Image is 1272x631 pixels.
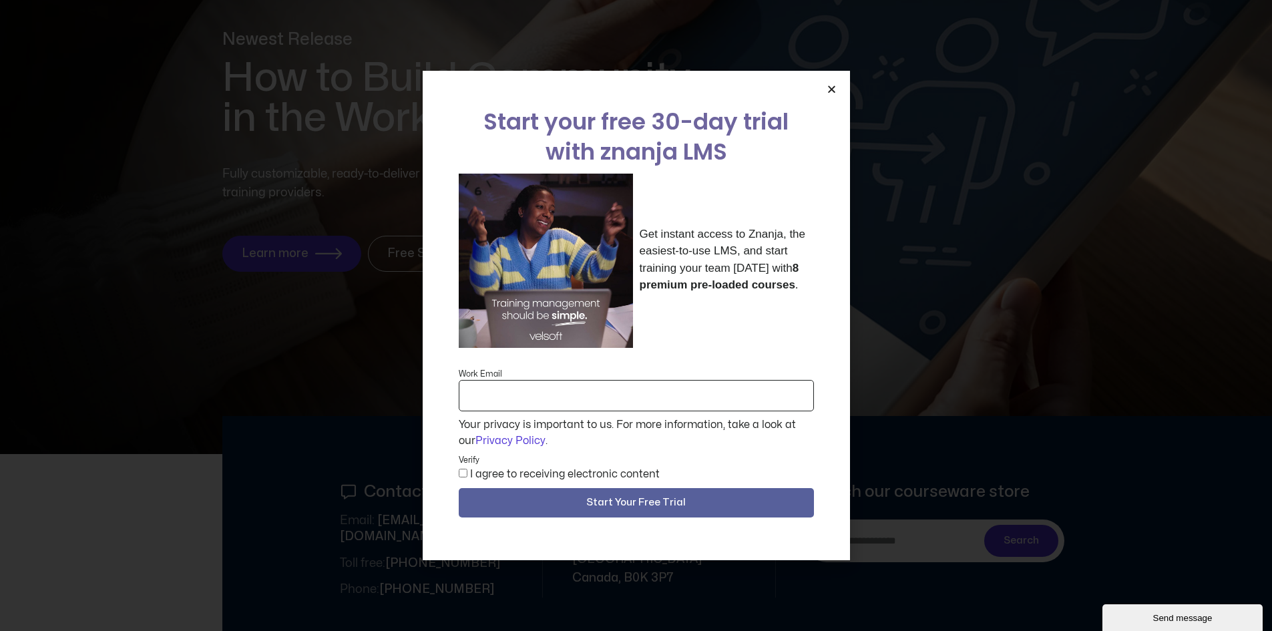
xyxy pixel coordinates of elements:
button: Start Your Free Trial [459,488,814,517]
p: Get instant access to Znanja, the easiest-to-use LMS, and start training your team [DATE] with . [640,226,814,294]
label: I agree to receiving electronic content [470,469,660,479]
a: Privacy Policy [475,435,546,446]
iframe: chat widget [1102,602,1265,631]
label: Verify [459,454,479,466]
img: a woman sitting at her laptop dancing [459,174,633,348]
a: Close [827,84,837,94]
label: Work Email [459,368,502,380]
span: Start Your Free Trial [586,495,686,511]
h2: Start your free 30-day trial with znanja LMS [459,107,814,167]
div: Your privacy is important to us. For more information, take a look at our . [457,417,815,449]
